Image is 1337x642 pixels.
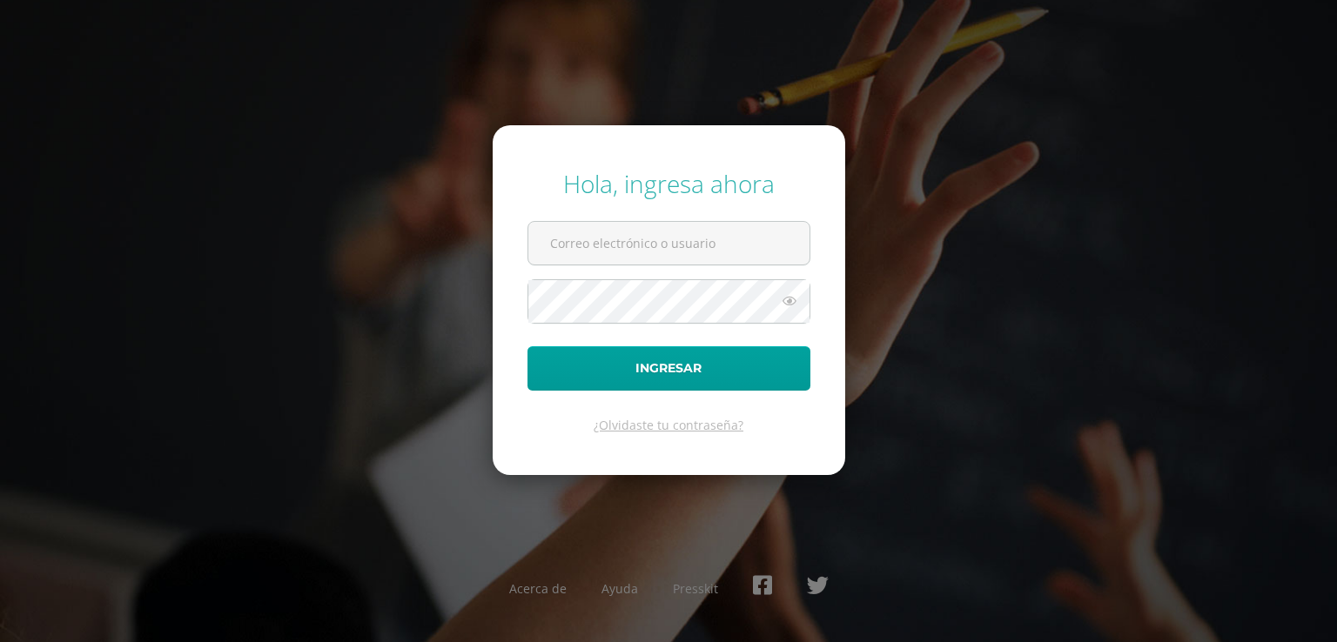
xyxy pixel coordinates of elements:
a: Acerca de [509,580,567,597]
div: Hola, ingresa ahora [527,167,810,200]
button: Ingresar [527,346,810,391]
input: Correo electrónico o usuario [528,222,810,264]
a: Ayuda [601,580,638,597]
a: Presskit [673,580,718,597]
a: ¿Olvidaste tu contraseña? [594,417,743,433]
